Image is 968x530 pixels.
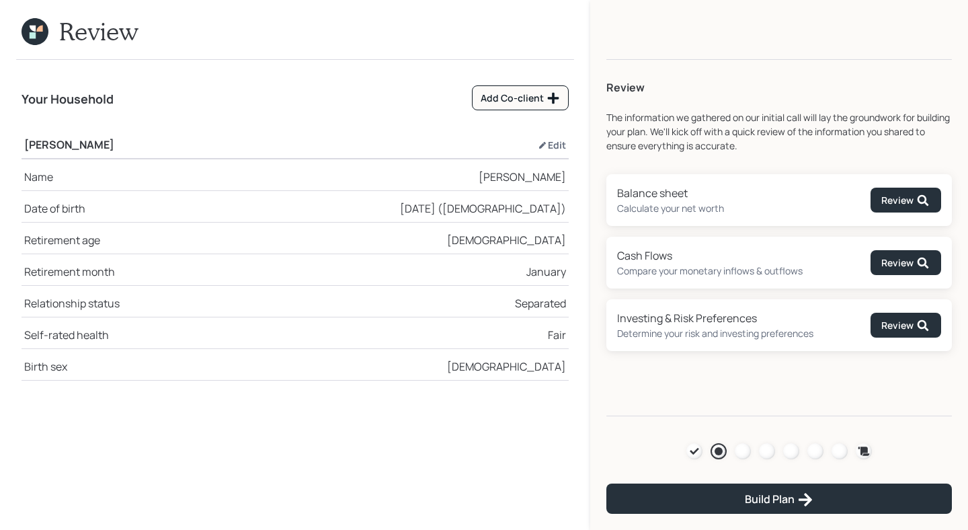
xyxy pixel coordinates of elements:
[227,200,567,217] div: [DATE] ([DEMOGRAPHIC_DATA])
[871,188,941,213] button: Review
[227,232,567,248] div: [DEMOGRAPHIC_DATA]
[745,492,813,508] div: Build Plan
[24,200,222,217] div: Date of birth
[227,264,567,280] div: January
[24,358,222,375] div: Birth sex
[24,169,222,185] div: Name
[881,194,930,207] div: Review
[227,169,567,185] div: [PERSON_NAME]
[59,17,138,46] h1: Review
[606,81,952,94] h5: Review
[617,248,803,264] div: Cash Flows
[606,110,952,153] div: The information we gathered on our initial call will lay the groundwork for building your plan. W...
[227,327,567,343] div: Fair
[617,310,813,326] div: Investing & Risk Preferences
[481,91,560,105] div: Add Co-client
[881,256,930,270] div: Review
[617,201,724,215] div: Calculate your net worth
[871,313,941,338] button: Review
[227,295,567,311] div: Separated
[24,264,222,280] div: Retirement month
[22,92,114,107] h4: Your Household
[871,250,941,275] button: Review
[227,358,567,375] div: [DEMOGRAPHIC_DATA]
[24,327,222,343] div: Self-rated health
[24,232,222,248] div: Retirement age
[606,484,952,514] button: Build Plan
[617,264,803,278] div: Compare your monetary inflows & outflows
[881,319,930,332] div: Review
[538,139,566,151] div: Edit
[617,326,813,340] div: Determine your risk and investing preferences
[617,185,724,201] div: Balance sheet
[24,295,222,311] div: Relationship status
[472,85,569,110] button: Add Co-client
[24,139,222,151] h5: [PERSON_NAME]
